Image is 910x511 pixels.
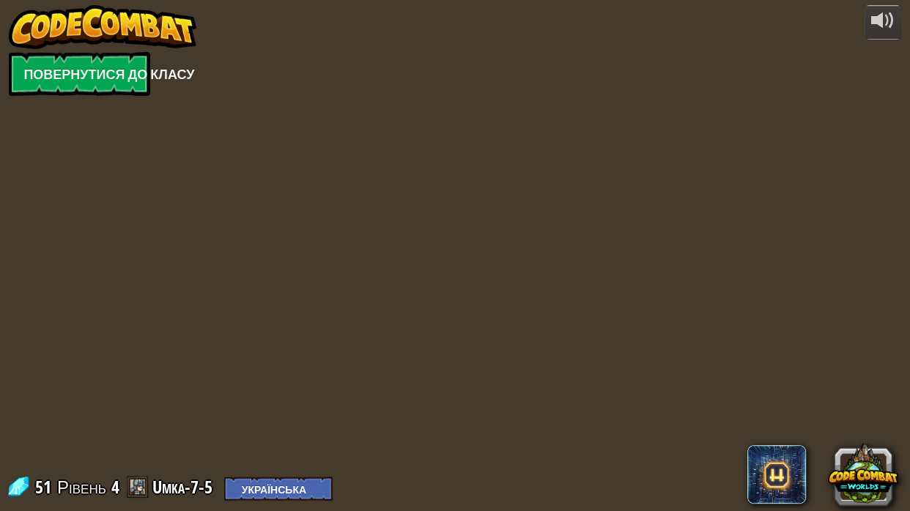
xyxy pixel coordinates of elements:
[111,475,119,499] span: 4
[9,5,196,49] img: CodeCombat - Learn how to code by playing a game
[35,475,56,499] span: 51
[9,52,150,96] a: Повернутися до класу
[152,475,217,499] a: Umka-7-5
[57,475,106,499] span: Рівень
[865,5,901,40] button: Налаштувати гучність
